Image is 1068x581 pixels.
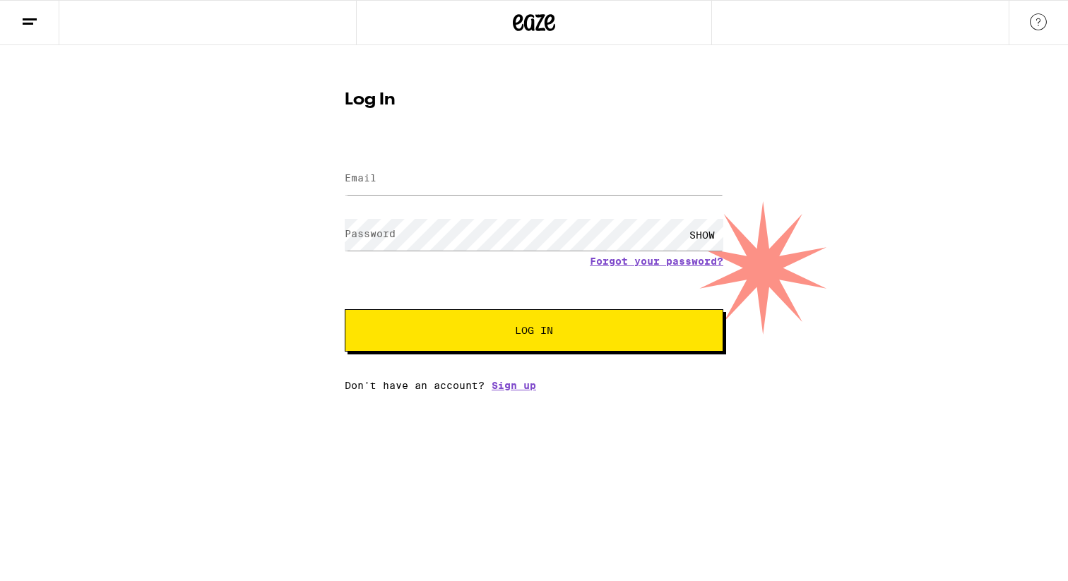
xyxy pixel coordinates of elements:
[345,172,376,184] label: Email
[345,380,723,391] div: Don't have an account?
[345,228,396,239] label: Password
[345,163,723,195] input: Email
[515,325,553,335] span: Log In
[492,380,536,391] a: Sign up
[590,256,723,267] a: Forgot your password?
[681,219,723,251] div: SHOW
[345,92,723,109] h1: Log In
[345,309,723,352] button: Log In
